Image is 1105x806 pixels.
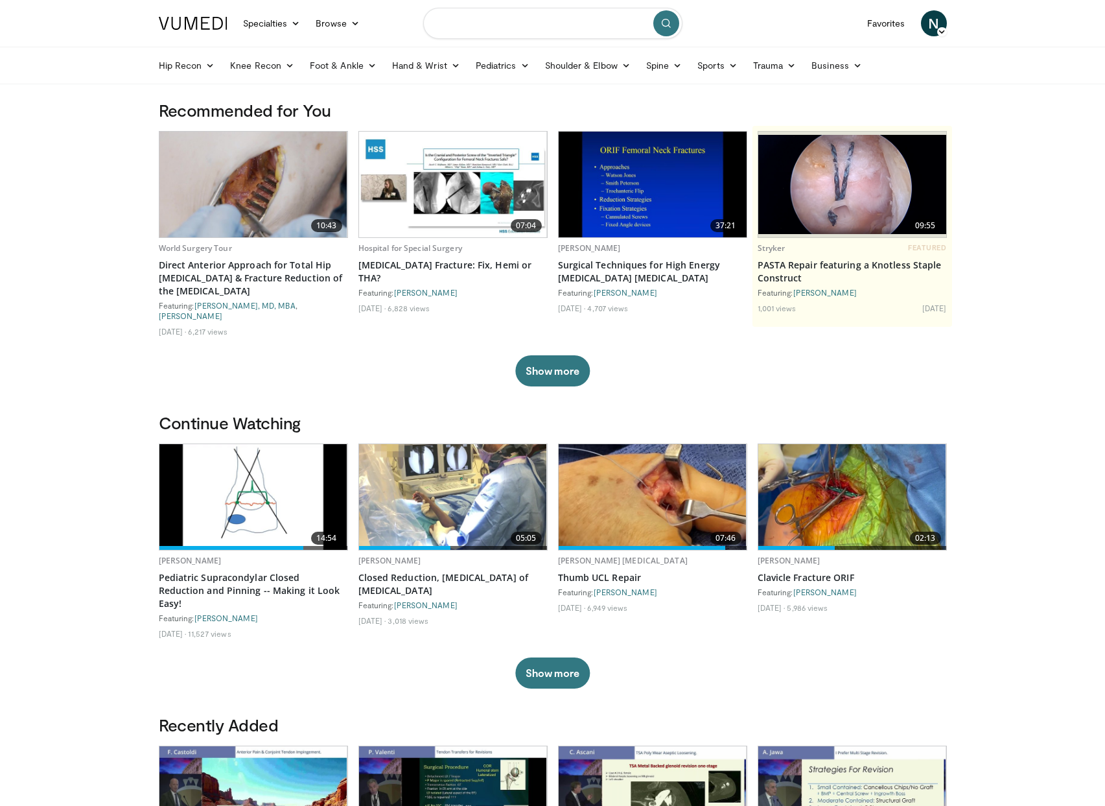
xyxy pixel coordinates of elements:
[159,444,347,550] img: 77e71d76-32d9-4fd0-a7d7-53acfe95e440.620x360_q85_upscale.jpg
[511,219,542,232] span: 07:04
[787,602,828,613] li: 5,986 views
[859,10,913,36] a: Favorites
[159,571,348,610] a: Pediatric Supracondylar Closed Reduction and Pinning -- Making it Look Easy!
[159,259,348,298] a: Direct Anterior Approach for Total Hip [MEDICAL_DATA] & Fracture Reduction of the [MEDICAL_DATA]
[758,571,947,584] a: Clavicle Fracture ORIF
[159,555,222,566] a: [PERSON_NAME]
[558,587,747,597] div: Featuring:
[358,259,548,285] a: [MEDICAL_DATA] Fracture: Fix, Hemi or THA?
[758,303,797,313] li: 1,001 views
[358,571,548,597] a: Closed Reduction, [MEDICAL_DATA] of [MEDICAL_DATA]
[793,587,857,597] a: [PERSON_NAME]
[388,303,430,313] li: 6,828 views
[188,628,231,639] li: 11,527 views
[159,300,348,321] div: Featuring: ,
[159,132,347,237] a: 10:43
[758,587,947,597] div: Featuring:
[587,303,628,313] li: 4,707 views
[921,10,947,36] a: N
[159,243,232,254] a: World Surgery Tour
[394,600,458,610] a: [PERSON_NAME]
[710,219,741,232] span: 37:21
[159,311,222,320] a: [PERSON_NAME]
[910,219,941,232] span: 09:55
[384,53,468,78] a: Hand & Wrist
[308,10,367,36] a: Browse
[558,303,586,313] li: [DATE]
[758,555,820,566] a: [PERSON_NAME]
[311,219,342,232] span: 10:43
[359,444,547,550] img: e94aef3b-ca75-4984-b15d-9af4befd2c6f.620x360_q85_upscale.jpg
[468,53,537,78] a: Pediatrics
[537,53,638,78] a: Shoulder & Elbow
[558,602,586,613] li: [DATE]
[358,287,548,298] div: Featuring:
[594,288,657,297] a: [PERSON_NAME]
[638,53,690,78] a: Spine
[559,444,747,550] img: c7ee6761-5826-456e-8b93-af5826c59d36.620x360_q85_upscale.jpg
[194,301,296,310] a: [PERSON_NAME], MD, MBA
[159,628,187,639] li: [DATE]
[359,444,547,550] a: 05:05
[594,587,657,597] a: [PERSON_NAME]
[587,602,627,613] li: 6,949 views
[159,444,347,550] a: 14:54
[358,555,421,566] a: [PERSON_NAME]
[222,53,302,78] a: Knee Recon
[358,303,386,313] li: [DATE]
[159,17,227,30] img: VuMedi Logo
[745,53,804,78] a: Trauma
[908,243,946,252] span: FEATURED
[302,53,384,78] a: Foot & Ankle
[359,132,547,237] img: 5b7a0747-e942-4b85-9d8f-d50a64f0d5dd.620x360_q85_upscale.jpg
[311,532,342,545] span: 14:54
[515,355,590,386] button: Show more
[511,532,542,545] span: 05:05
[159,132,347,237] img: 1b49c4dc-6725-42ca-b2d9-db8c5331b74b.620x360_q85_upscale.jpg
[151,53,223,78] a: Hip Recon
[804,53,870,78] a: Business
[235,10,308,36] a: Specialties
[793,288,857,297] a: [PERSON_NAME]
[159,326,187,337] li: [DATE]
[558,287,747,298] div: Featuring:
[188,326,227,337] li: 6,217 views
[710,532,741,545] span: 07:46
[558,259,747,285] a: Surgical Techniques for High Energy [MEDICAL_DATA] [MEDICAL_DATA]
[558,571,747,584] a: Thumb UCL Repair
[758,444,946,550] img: 4dac7433-271a-47a6-a673-a7d23dc4c27e.620x360_q85_upscale.jpg
[559,132,747,237] img: 341f074f-dccc-4512-8d51-d85fc8b617ea.620x360_q85_upscale.jpg
[758,444,946,550] a: 02:13
[358,243,462,254] a: Hospital for Special Surgery
[910,532,941,545] span: 02:13
[515,658,590,689] button: Show more
[358,600,548,610] div: Featuring:
[758,602,785,613] li: [DATE]
[558,243,621,254] a: [PERSON_NAME]
[690,53,745,78] a: Sports
[758,259,947,285] a: PASTA Repair featuring a Knotless Staple Construct
[559,444,747,550] a: 07:46
[159,412,947,433] h3: Continue Watching
[394,288,458,297] a: [PERSON_NAME]
[559,132,747,237] a: 37:21
[758,135,946,234] img: 84acc7eb-cb93-455a-a344-5c35427a46c1.png.620x360_q85_upscale.png
[388,615,428,626] li: 3,018 views
[423,8,682,39] input: Search topics, interventions
[159,613,348,623] div: Featuring:
[758,243,785,254] a: Stryker
[358,615,386,626] li: [DATE]
[359,132,547,237] a: 07:04
[159,715,947,735] h3: Recently Added
[558,555,688,566] a: [PERSON_NAME] [MEDICAL_DATA]
[194,613,258,622] a: [PERSON_NAME]
[758,132,946,237] a: 09:55
[758,287,947,298] div: Featuring:
[159,100,947,121] h3: Recommended for You
[922,303,947,313] li: [DATE]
